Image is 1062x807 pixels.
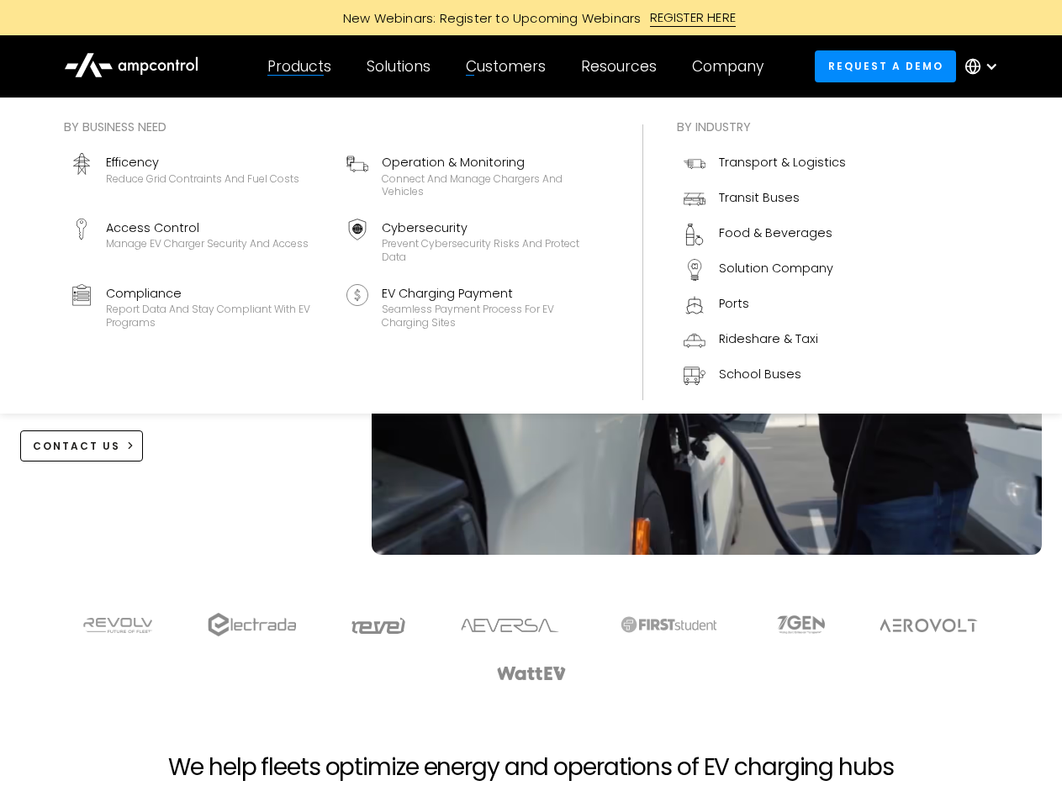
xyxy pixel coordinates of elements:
[677,287,853,323] a: Ports
[64,212,333,271] a: Access ControlManage EV charger security and access
[64,277,333,336] a: ComplianceReport data and stay compliant with EV programs
[153,8,910,27] a: New Webinars: Register to Upcoming WebinarsREGISTER HERE
[677,146,853,182] a: Transport & Logistics
[815,50,956,82] a: Request a demo
[340,146,609,205] a: Operation & MonitoringConnect and manage chargers and vehicles
[677,252,853,287] a: Solution Company
[106,172,299,186] div: Reduce grid contraints and fuel costs
[496,667,567,680] img: WattEV logo
[719,188,800,207] div: Transit Buses
[106,303,326,329] div: Report data and stay compliant with EV programs
[466,57,546,76] div: Customers
[581,57,657,76] div: Resources
[382,303,602,329] div: Seamless Payment Process for EV Charging Sites
[168,753,893,782] h2: We help fleets optimize energy and operations of EV charging hubs
[20,430,144,462] a: CONTACT US
[367,57,431,76] div: Solutions
[719,365,801,383] div: School Buses
[382,237,602,263] div: Prevent cybersecurity risks and protect data
[106,237,309,251] div: Manage EV charger security and access
[64,118,609,136] div: By business need
[382,284,602,303] div: EV Charging Payment
[208,613,296,636] img: electrada logo
[692,57,763,76] div: Company
[719,224,832,242] div: Food & Beverages
[340,277,609,336] a: EV Charging PaymentSeamless Payment Process for EV Charging Sites
[677,358,853,393] a: School Buses
[267,57,331,76] div: Products
[879,619,979,632] img: Aerovolt Logo
[382,172,602,198] div: Connect and manage chargers and vehicles
[382,153,602,171] div: Operation & Monitoring
[64,146,333,205] a: EfficencyReduce grid contraints and fuel costs
[719,294,749,313] div: Ports
[326,9,650,27] div: New Webinars: Register to Upcoming Webinars
[719,259,833,277] div: Solution Company
[677,323,853,358] a: Rideshare & Taxi
[106,219,309,237] div: Access Control
[677,182,853,217] a: Transit Buses
[650,8,737,27] div: REGISTER HERE
[677,217,853,252] a: Food & Beverages
[106,284,326,303] div: Compliance
[719,153,846,171] div: Transport & Logistics
[719,330,818,348] div: Rideshare & Taxi
[33,439,120,454] div: CONTACT US
[340,212,609,271] a: CybersecurityPrevent cybersecurity risks and protect data
[382,219,602,237] div: Cybersecurity
[106,153,299,171] div: Efficency
[677,118,853,136] div: By industry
